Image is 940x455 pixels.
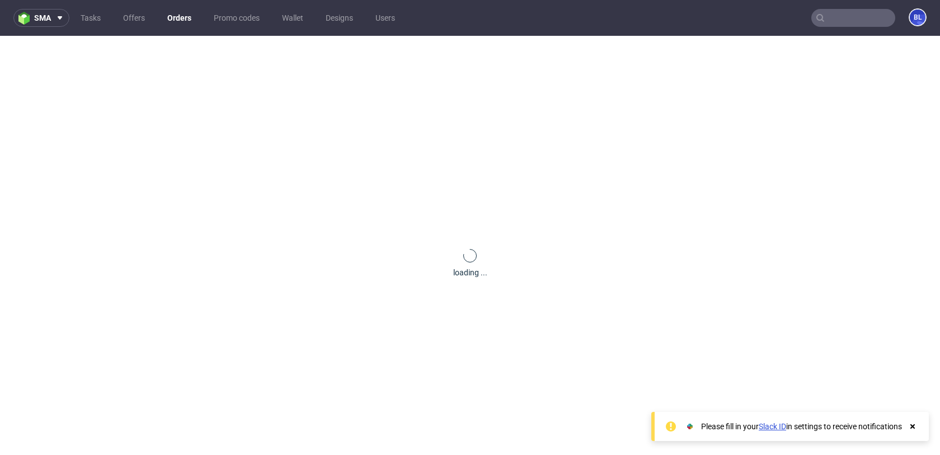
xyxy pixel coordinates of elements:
[207,9,266,27] a: Promo codes
[684,421,695,432] img: Slack
[161,9,198,27] a: Orders
[18,12,34,25] img: logo
[34,14,51,22] span: sma
[453,267,487,278] div: loading ...
[74,9,107,27] a: Tasks
[369,9,402,27] a: Users
[116,9,152,27] a: Offers
[701,421,902,432] div: Please fill in your in settings to receive notifications
[319,9,360,27] a: Designs
[910,10,925,25] figcaption: BL
[13,9,69,27] button: sma
[275,9,310,27] a: Wallet
[759,422,786,431] a: Slack ID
